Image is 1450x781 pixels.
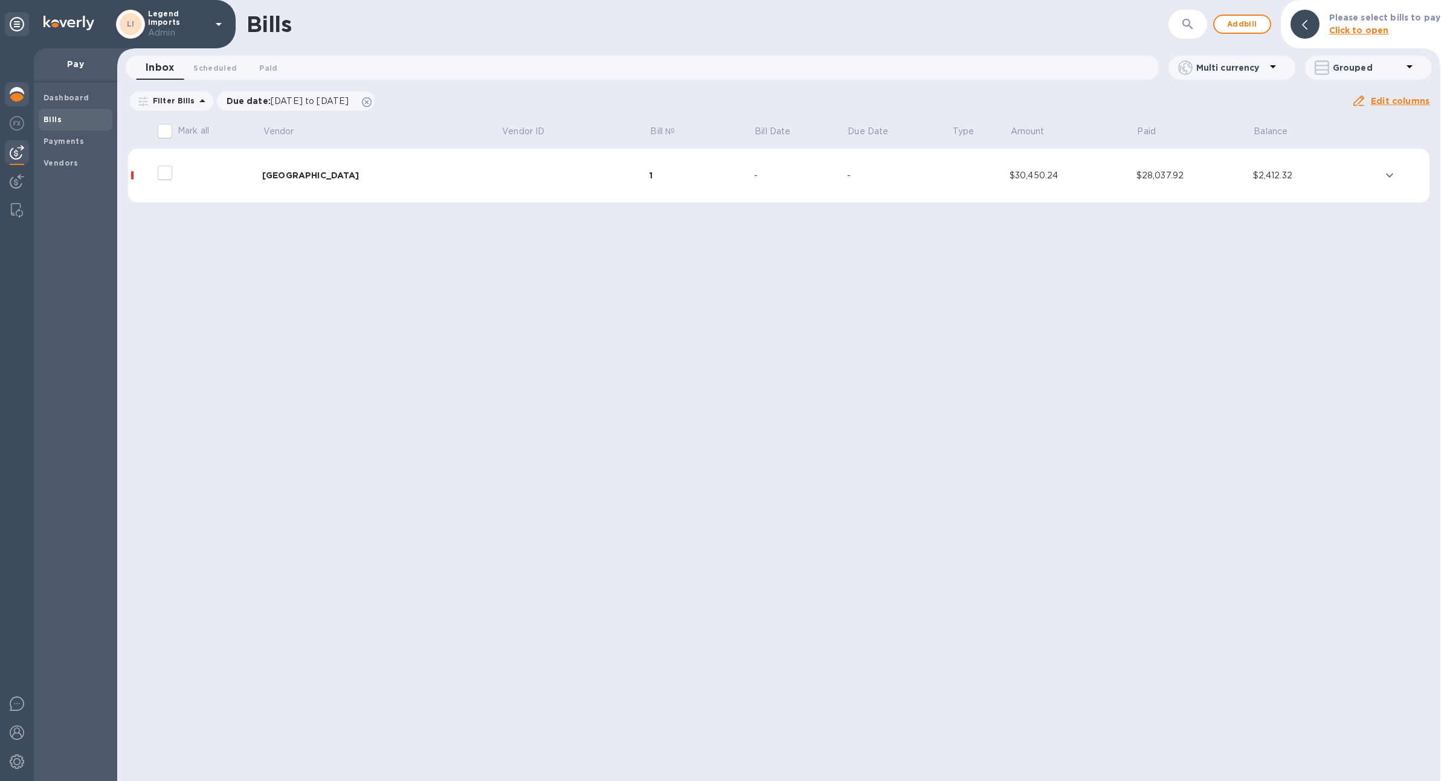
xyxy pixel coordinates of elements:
p: Due date : [227,95,355,107]
b: Please select bills to pay [1329,13,1440,22]
p: Grouped [1333,62,1402,74]
div: Unpin categories [5,12,29,36]
b: Bills [43,115,62,124]
p: Balance [1254,125,1287,138]
img: Foreign exchange [10,116,24,131]
b: Click to open [1329,25,1389,35]
p: Vendor ID [502,125,544,138]
p: Paid [1137,125,1156,138]
b: Dashboard [43,93,89,102]
div: Due date:[DATE] to [DATE] [217,91,375,111]
span: Inbox [146,59,174,76]
p: Type [953,125,975,138]
p: Filter Bills [148,96,195,106]
p: Legend Imports [148,10,208,39]
div: 1 [649,169,754,181]
div: - [754,169,847,182]
span: Scheduled [193,62,237,74]
u: Edit columns [1371,96,1429,106]
span: Amount [1011,125,1060,138]
b: LI [127,19,135,28]
div: [GEOGRAPHIC_DATA] [262,169,501,181]
p: Admin [148,27,208,39]
span: Paid [259,62,277,74]
button: expand row [1381,166,1399,184]
span: Paid [1137,125,1171,138]
b: Vendors [43,158,79,167]
p: Mark all [178,125,209,137]
p: Due Date [848,125,888,138]
p: Vendor [263,125,294,138]
img: Logo [43,16,94,30]
p: Bill № [650,125,675,138]
span: Vendor [263,125,310,138]
p: Pay [43,58,108,70]
b: Payments [43,137,84,146]
div: - [847,169,952,182]
span: Balance [1254,125,1303,138]
p: Multi currency [1196,62,1266,74]
span: Vendor ID [502,125,560,138]
div: $2,412.32 [1253,169,1380,182]
h1: Bills [246,11,291,37]
p: Bill Date [755,125,790,138]
div: $28,037.92 [1136,169,1253,182]
span: Add bill [1224,17,1260,31]
span: [DATE] to [DATE] [271,96,349,106]
p: Amount [1011,125,1045,138]
div: $30,450.24 [1010,169,1136,182]
button: Addbill [1213,15,1271,34]
span: Bill № [650,125,691,138]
